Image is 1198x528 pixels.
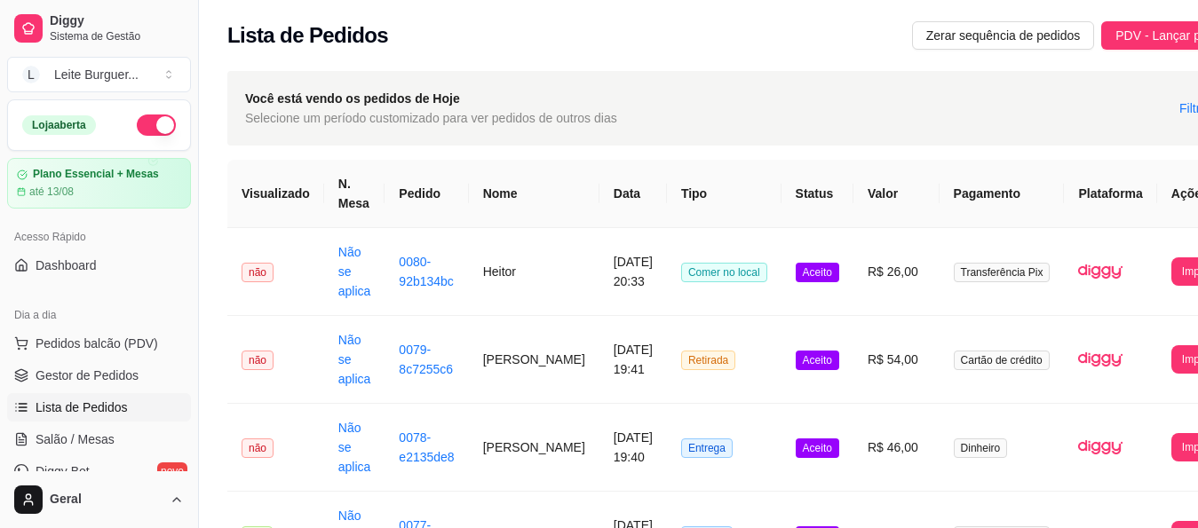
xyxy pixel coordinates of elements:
[912,21,1095,50] button: Zerar sequência de pedidos
[385,160,468,228] th: Pedido
[926,26,1081,45] span: Zerar sequência de pedidos
[7,301,191,329] div: Dia a dia
[242,438,274,458] span: não
[50,29,184,43] span: Sistema de Gestão
[22,66,40,83] span: L
[681,438,733,458] span: Entrega
[599,404,667,492] td: [DATE] 19:40
[7,251,191,280] a: Dashboard
[853,160,940,228] th: Valor
[33,168,159,181] article: Plano Essencial + Mesas
[137,114,176,136] button: Alterar Status
[1064,160,1156,228] th: Plataforma
[853,228,940,316] td: R$ 26,00
[22,115,96,135] div: Loja aberta
[1078,337,1123,382] img: diggy
[796,263,839,282] span: Aceito
[681,351,735,370] span: Retirada
[338,333,371,386] a: Não se aplica
[599,160,667,228] th: Data
[245,108,617,128] span: Selecione um período customizado para ver pedidos de outros dias
[338,421,371,474] a: Não se aplica
[50,492,163,508] span: Geral
[469,228,599,316] td: Heitor
[7,223,191,251] div: Acesso Rápido
[245,91,460,106] strong: Você está vendo os pedidos de Hoje
[242,263,274,282] span: não
[7,361,191,390] a: Gestor de Pedidos
[227,21,388,50] h2: Lista de Pedidos
[469,404,599,492] td: [PERSON_NAME]
[7,7,191,50] a: DiggySistema de Gestão
[7,457,191,485] a: Diggy Botnovo
[599,228,667,316] td: [DATE] 20:33
[36,430,115,448] span: Salão / Mesas
[399,255,454,288] a: 0080-92b134bc
[796,351,839,370] span: Aceito
[681,263,767,282] span: Comer no local
[667,160,781,228] th: Tipo
[940,160,1065,228] th: Pagamento
[469,160,599,228] th: Nome
[853,316,940,404] td: R$ 54,00
[36,462,90,480] span: Diggy Bot
[36,398,128,416] span: Lista de Pedidos
[954,263,1051,282] span: Transferência Pix
[1078,249,1123,294] img: diggy
[7,329,191,358] button: Pedidos balcão (PDV)
[1078,425,1123,469] img: diggy
[50,13,184,29] span: Diggy
[36,256,97,274] span: Dashboard
[242,351,274,370] span: não
[954,438,1008,458] span: Dinheiro
[954,351,1050,370] span: Cartão de crédito
[853,404,940,492] td: R$ 46,00
[338,245,371,298] a: Não se aplica
[54,66,139,83] div: Leite Burguer ...
[227,160,324,228] th: Visualizado
[796,438,839,458] span: Aceito
[7,478,191,521] button: Geral
[7,425,191,453] a: Salão / Mesas
[7,393,191,422] a: Lista de Pedidos
[399,430,454,464] a: 0078-e2135de8
[36,335,158,352] span: Pedidos balcão (PDV)
[599,316,667,404] td: [DATE] 19:41
[29,185,74,199] article: até 13/08
[324,160,385,228] th: N. Mesa
[469,316,599,404] td: [PERSON_NAME]
[36,366,139,384] span: Gestor de Pedidos
[781,160,853,228] th: Status
[399,343,453,376] a: 0079-8c7255c6
[7,57,191,92] button: Select a team
[7,158,191,209] a: Plano Essencial + Mesasaté 13/08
